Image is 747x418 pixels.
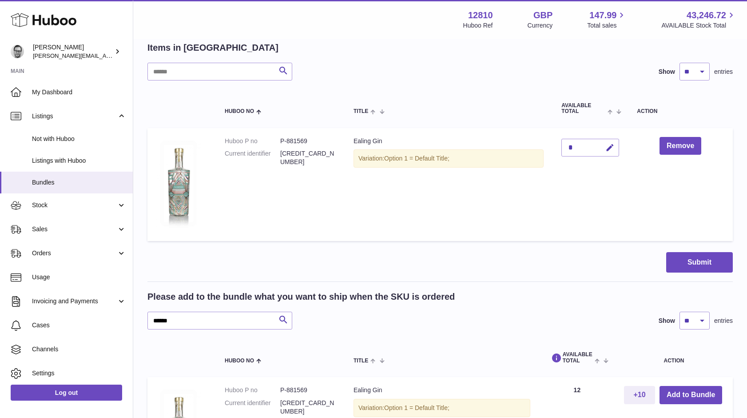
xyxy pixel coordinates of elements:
a: Log out [11,385,122,401]
span: entries [714,317,733,325]
h2: Items in [GEOGRAPHIC_DATA] [147,42,278,54]
a: 43,246.72 AVAILABLE Stock Total [661,9,736,30]
button: +10 [624,386,655,404]
div: Huboo Ref [463,21,493,30]
strong: 12810 [468,9,493,21]
img: website_grey.svg [14,23,21,30]
dt: Current identifier [225,149,280,166]
span: Huboo no [225,109,254,114]
span: 147.99 [589,9,616,21]
span: My Dashboard [32,88,126,96]
span: Option 1 = Default Title; [384,404,449,411]
img: logo_orange.svg [14,14,21,21]
div: Variation: [354,149,544,168]
span: Listings [32,112,117,121]
span: [PERSON_NAME][EMAIL_ADDRESS][DOMAIN_NAME] [33,52,178,59]
dt: Huboo P no [225,137,280,145]
div: v 4.0.25 [25,14,44,21]
dd: [CREDIT_CARD_NUMBER] [280,399,336,416]
a: 147.99 Total sales [587,9,627,30]
span: Settings [32,369,126,378]
div: Keywords by Traffic [98,57,150,63]
span: Huboo no [225,358,254,364]
td: Ealing Gin [345,128,552,241]
span: Orders [32,249,117,257]
div: Domain Overview [34,57,79,63]
span: AVAILABLE Total [561,103,605,114]
span: Bundles [32,178,126,187]
span: Channels [32,345,126,354]
label: Show [659,317,675,325]
span: Total sales [587,21,627,30]
span: 43,246.72 [687,9,726,21]
img: Ealing Gin [156,137,201,230]
span: Cases [32,321,126,330]
th: Action [615,343,733,372]
div: [PERSON_NAME] [33,43,113,60]
span: Title [354,109,368,114]
span: AVAILABLE Stock Total [661,21,736,30]
div: Domain: [DOMAIN_NAME] [23,23,98,30]
strong: GBP [533,9,552,21]
span: Invoicing and Payments [32,297,117,305]
dt: Huboo P no [225,386,280,394]
span: AVAILABLE Total [548,352,592,363]
span: Not with Huboo [32,135,126,143]
dd: [CREDIT_CARD_NUMBER] [280,149,336,166]
div: Currency [528,21,553,30]
span: Listings with Huboo [32,157,126,165]
span: Stock [32,201,117,209]
div: Variation: [354,399,530,417]
span: entries [714,68,733,76]
dd: P-881569 [280,137,336,145]
button: Add to Bundle [660,386,722,404]
button: Submit [666,252,733,273]
h2: Please add to the bundle what you want to ship when the SKU is ordered [147,291,455,303]
span: Title [354,358,368,364]
span: Sales [32,225,117,233]
dt: Current identifier [225,399,280,416]
button: Remove [660,137,701,155]
img: tab_keywords_by_traffic_grey.svg [88,56,95,63]
img: tab_domain_overview_orange.svg [24,56,31,63]
label: Show [659,68,675,76]
span: Option 1 = Default Title; [384,155,449,162]
img: alex@digidistiller.com [11,45,24,58]
dd: P-881569 [280,386,336,394]
div: Action [637,109,724,114]
span: Usage [32,273,126,281]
